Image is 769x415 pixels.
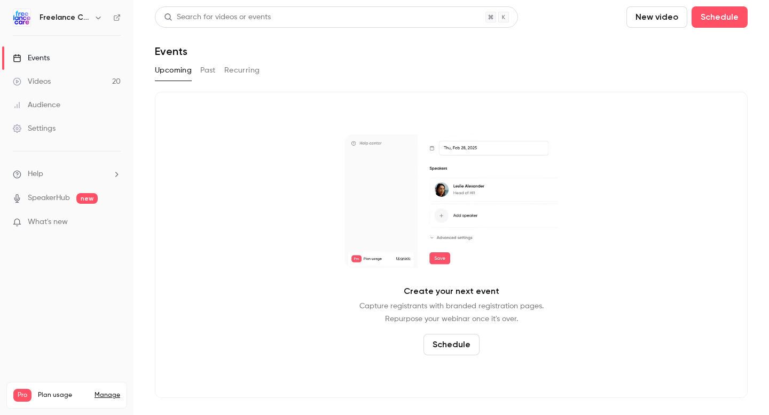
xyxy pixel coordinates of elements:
span: new [76,193,98,204]
div: Events [13,53,50,63]
img: Freelance Care [13,9,30,26]
span: Pro [13,389,32,402]
h6: Freelance Care [40,12,90,23]
button: Past [200,62,216,79]
p: Create your next event [404,285,499,298]
span: What's new [28,217,68,228]
p: Capture registrants with branded registration pages. Repurpose your webinar once it's over. [359,300,544,325]
div: Audience [13,100,60,110]
span: Plan usage [38,391,88,400]
div: Videos [13,76,51,87]
button: Recurring [224,62,260,79]
button: New video [626,6,687,28]
h1: Events [155,45,187,58]
li: help-dropdown-opener [13,169,121,180]
a: Manage [95,391,120,400]
div: Settings [13,123,56,134]
iframe: Noticeable Trigger [108,218,121,227]
a: SpeakerHub [28,193,70,204]
button: Schedule [692,6,748,28]
button: Schedule [423,334,480,355]
div: Search for videos or events [164,12,271,23]
button: Upcoming [155,62,192,79]
span: Help [28,169,43,180]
